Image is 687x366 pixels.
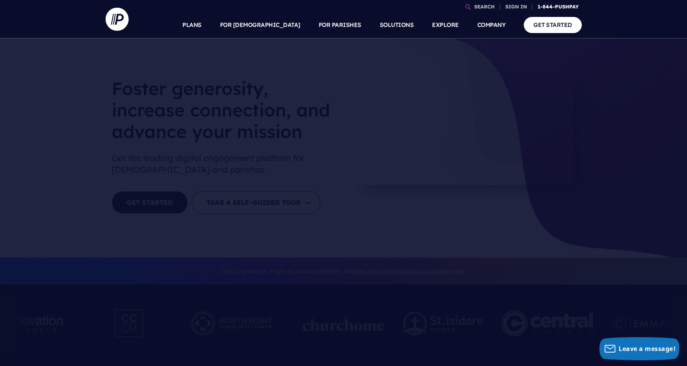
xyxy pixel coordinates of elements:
a: SOLUTIONS [380,12,414,38]
a: FOR PARISHES [319,12,361,38]
span: Leave a message! [619,344,675,353]
button: Leave a message! [599,337,679,360]
a: FOR [DEMOGRAPHIC_DATA] [220,12,300,38]
a: PLANS [182,12,202,38]
a: GET STARTED [524,17,582,33]
a: COMPANY [477,12,506,38]
a: EXPLORE [432,12,459,38]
